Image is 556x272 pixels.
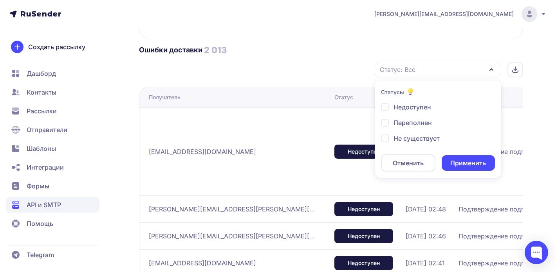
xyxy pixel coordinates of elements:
span: Отправители [27,125,67,134]
span: Недоступен [394,102,431,112]
span: Интеграции [27,163,64,172]
span: [PERSON_NAME][EMAIL_ADDRESS][PERSON_NAME][DOMAIN_NAME] [149,204,317,214]
h4: Статусы [381,88,404,96]
span: Недоступен [348,205,380,213]
span: Подтверждение подписки [459,204,539,214]
span: [PERSON_NAME][EMAIL_ADDRESS][PERSON_NAME][DOMAIN_NAME] [149,231,317,241]
span: Статус: Все [380,65,415,74]
span: Подтверждение подписки [459,258,539,268]
span: Рассылки [27,106,57,116]
span: Дашборд [27,69,56,78]
button: Применить [442,155,495,171]
span: Недоступен [348,232,380,240]
span: [EMAIL_ADDRESS][DOMAIN_NAME] [149,147,256,156]
span: [PERSON_NAME][EMAIL_ADDRESS][DOMAIN_NAME] [374,10,514,18]
span: [DATE] 02:48 [406,204,446,214]
span: Формы [27,181,49,191]
span: Недоступен [348,148,380,156]
span: Переполнен [394,118,432,127]
span: Создать рассылку [28,42,85,52]
span: [DATE] 02:41 [406,258,445,268]
span: [EMAIL_ADDRESS][DOMAIN_NAME] [149,258,256,268]
span: Недоступен [348,259,380,267]
a: Telegram [6,247,99,263]
span: API и SMTP [27,200,61,209]
span: Шаблоны [27,144,56,153]
h3: 2 013 [204,45,227,55]
div: Статус [334,93,353,101]
span: Не существует [394,134,440,143]
div: Получатель [149,93,181,101]
span: Telegram [27,250,54,259]
span: Контакты [27,88,56,97]
h2: Ошибки доставки [139,45,202,55]
span: [DATE] 02:46 [406,231,446,241]
span: Помощь [27,219,53,228]
button: Отменить [381,154,435,172]
span: Подтверждение подписки [459,231,539,241]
